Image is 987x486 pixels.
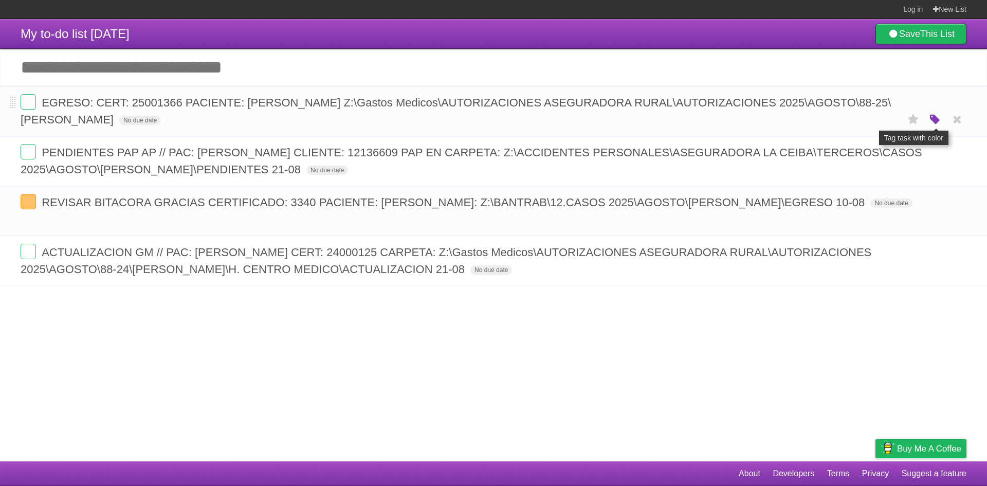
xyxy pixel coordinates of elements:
[862,464,889,483] a: Privacy
[897,440,961,458] span: Buy me a coffee
[739,464,760,483] a: About
[773,464,814,483] a: Developers
[21,27,130,41] span: My to-do list [DATE]
[902,464,966,483] a: Suggest a feature
[306,166,348,175] span: No due date
[827,464,850,483] a: Terms
[21,146,922,176] span: PENDIENTES PAP AP // PAC: [PERSON_NAME] CLIENTE: 12136609 PAP EN CARPETA: Z:\ACCIDENTES PERSONALE...
[21,96,891,126] span: EGRESO: CERT: 25001366 PACIENTE: [PERSON_NAME] Z:\Gastos Medicos\AUTORIZACIONES ASEGURADORA RURAL...
[21,94,36,110] label: Done
[21,246,871,276] span: ACTUALIZACION GM // PAC: [PERSON_NAME] CERT: 24000125 CARPETA: Z:\Gastos Medicos\AUTORIZACIONES A...
[875,439,966,458] a: Buy me a coffee
[920,29,955,39] b: This List
[904,111,923,128] label: Star task
[870,199,912,208] span: No due date
[881,440,894,457] img: Buy me a coffee
[21,244,36,259] label: Done
[875,24,966,44] a: SaveThis List
[470,265,512,275] span: No due date
[42,196,867,209] span: REVISAR BITACORA GRACIAS CERTIFICADO: 3340 PACIENTE: [PERSON_NAME]: Z:\BANTRAB\12.CASOS 2025\AGOS...
[119,116,161,125] span: No due date
[21,194,36,209] label: Done
[21,144,36,159] label: Done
